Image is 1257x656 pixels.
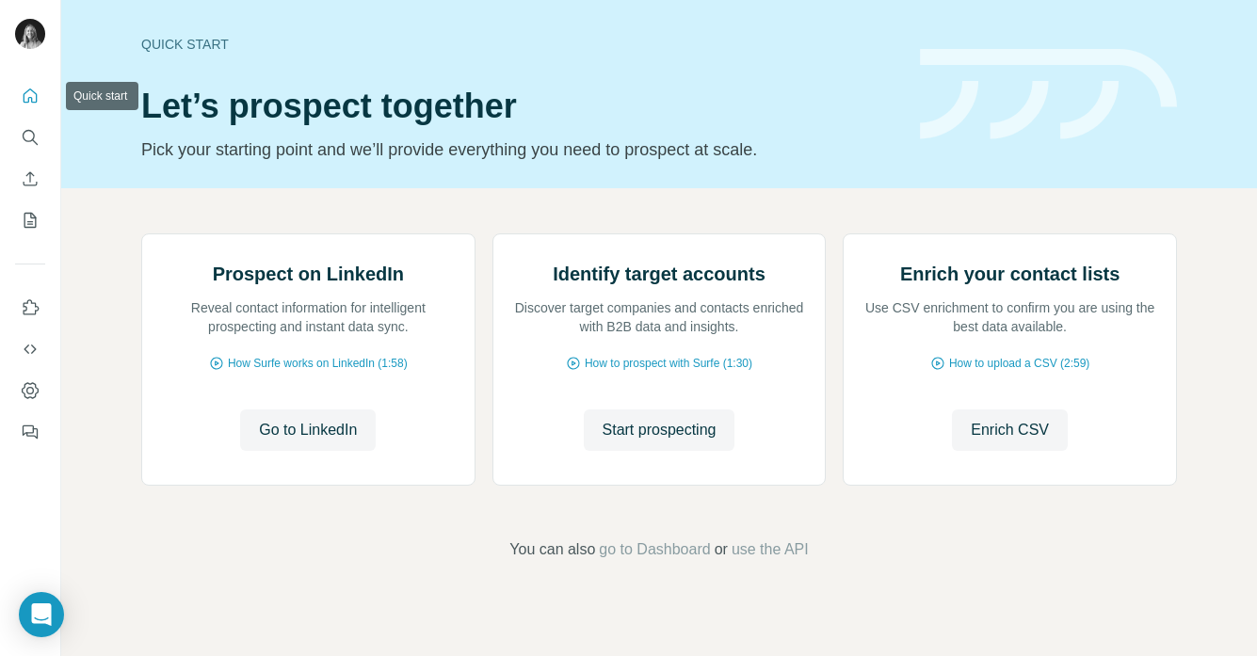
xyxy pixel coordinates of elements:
p: Discover target companies and contacts enriched with B2B data and insights. [512,298,807,336]
span: You can also [509,538,595,561]
p: Use CSV enrichment to confirm you are using the best data available. [862,298,1157,336]
button: Search [15,120,45,154]
button: Enrich CSV [15,162,45,196]
button: use the API [732,538,809,561]
button: Dashboard [15,374,45,408]
p: Pick your starting point and we’ll provide everything you need to prospect at scale. [141,136,897,163]
button: Start prospecting [584,409,735,451]
span: Go to LinkedIn [259,419,357,441]
button: Use Surfe on LinkedIn [15,291,45,325]
button: My lists [15,203,45,237]
img: banner [920,49,1177,140]
h1: Let’s prospect together [141,88,897,125]
h2: Prospect on LinkedIn [213,261,404,287]
button: Feedback [15,415,45,449]
span: How to upload a CSV (2:59) [949,355,1089,372]
span: How to prospect with Surfe (1:30) [585,355,752,372]
h2: Enrich your contact lists [900,261,1120,287]
div: Quick start [141,35,897,54]
span: Enrich CSV [971,419,1049,441]
img: Avatar [15,19,45,49]
button: go to Dashboard [599,538,710,561]
span: How Surfe works on LinkedIn (1:58) [228,355,408,372]
button: Use Surfe API [15,332,45,366]
p: Reveal contact information for intelligent prospecting and instant data sync. [161,298,456,336]
span: Start prospecting [603,419,717,441]
div: Open Intercom Messenger [19,592,64,637]
span: or [715,538,728,561]
h2: Identify target accounts [553,261,765,287]
button: Quick start [15,79,45,113]
button: Enrich CSV [952,409,1068,451]
button: Go to LinkedIn [240,409,376,451]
